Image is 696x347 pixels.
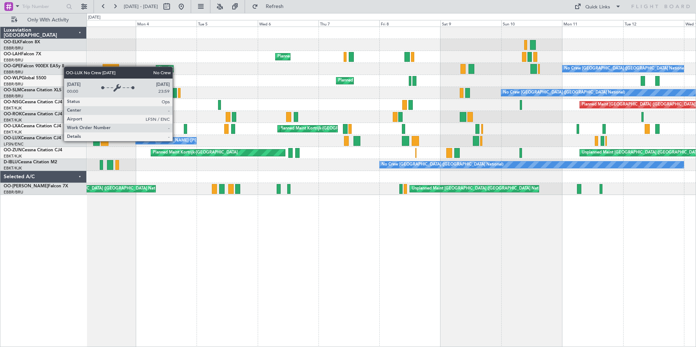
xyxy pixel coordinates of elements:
[4,153,22,159] a: EBKT/KJK
[4,124,21,128] span: OO-LXA
[88,15,100,21] div: [DATE]
[124,3,158,10] span: [DATE] - [DATE]
[319,20,379,27] div: Thu 7
[4,88,21,92] span: OO-SLM
[4,148,22,152] span: OO-ZUN
[4,100,62,104] a: OO-NSGCessna Citation CJ4
[4,136,21,140] span: OO-LUX
[4,40,20,44] span: OO-ELK
[4,76,46,80] a: OO-WLPGlobal 5500
[4,64,21,68] span: OO-GPE
[280,123,364,134] div: Planned Maint Kortrijk-[GEOGRAPHIC_DATA]
[22,1,64,12] input: Trip Number
[8,14,79,26] button: Only With Activity
[4,45,23,51] a: EBBR/BRU
[260,4,290,9] span: Refresh
[501,20,562,27] div: Sun 10
[4,190,23,195] a: EBBR/BRU
[153,147,238,158] div: Planned Maint Kortrijk-[GEOGRAPHIC_DATA]
[623,20,684,27] div: Tue 12
[4,93,23,99] a: EBBR/BRU
[562,20,623,27] div: Mon 11
[138,135,225,146] div: No Crew [PERSON_NAME] ([PERSON_NAME])
[381,159,503,170] div: No Crew [GEOGRAPHIC_DATA] ([GEOGRAPHIC_DATA] National)
[136,20,197,27] div: Mon 4
[564,63,686,74] div: No Crew [GEOGRAPHIC_DATA] ([GEOGRAPHIC_DATA] National)
[4,76,21,80] span: OO-WLP
[4,88,62,92] a: OO-SLMCessna Citation XLS
[4,160,57,164] a: D-IBLUCessna Citation M2
[4,100,22,104] span: OO-NSG
[379,20,440,27] div: Fri 8
[4,64,64,68] a: OO-GPEFalcon 900EX EASy II
[4,112,22,116] span: OO-ROK
[412,183,549,194] div: Unplanned Maint [GEOGRAPHIC_DATA] ([GEOGRAPHIC_DATA] National)
[4,184,48,188] span: OO-[PERSON_NAME]
[4,165,22,171] a: EBKT/KJK
[4,81,23,87] a: EBBR/BRU
[4,141,24,147] a: LFSN/ENC
[4,129,22,135] a: EBKT/KJK
[4,57,23,63] a: EBBR/BRU
[4,160,18,164] span: D-IBLU
[4,69,23,75] a: EBBR/BRU
[585,4,610,11] div: Quick Links
[33,183,165,194] div: Planned Maint [GEOGRAPHIC_DATA] ([GEOGRAPHIC_DATA] National)
[158,63,280,74] div: Cleaning [GEOGRAPHIC_DATA] ([GEOGRAPHIC_DATA] National)
[503,87,625,98] div: No Crew [GEOGRAPHIC_DATA] ([GEOGRAPHIC_DATA] National)
[4,52,21,56] span: OO-LAH
[19,17,77,23] span: Only With Activity
[4,148,62,152] a: OO-ZUNCessna Citation CJ4
[338,75,391,86] div: Planned Maint Milan (Linate)
[4,52,41,56] a: OO-LAHFalcon 7X
[4,117,22,123] a: EBKT/KJK
[258,20,319,27] div: Wed 6
[4,184,68,188] a: OO-[PERSON_NAME]Falcon 7X
[4,136,61,140] a: OO-LUXCessna Citation CJ4
[31,87,153,98] div: No Crew [GEOGRAPHIC_DATA] ([GEOGRAPHIC_DATA] National)
[571,1,625,12] button: Quick Links
[277,51,409,62] div: Planned Maint [GEOGRAPHIC_DATA] ([GEOGRAPHIC_DATA] National)
[440,20,501,27] div: Sat 9
[4,124,61,128] a: OO-LXACessna Citation CJ4
[249,1,292,12] button: Refresh
[4,40,40,44] a: OO-ELKFalcon 8X
[75,20,136,27] div: Sun 3
[197,20,257,27] div: Tue 5
[4,112,62,116] a: OO-ROKCessna Citation CJ4
[4,105,22,111] a: EBKT/KJK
